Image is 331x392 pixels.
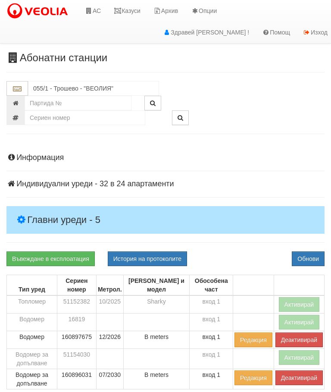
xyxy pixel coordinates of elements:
[7,295,57,314] td: Топломер
[6,251,95,266] a: Въвеждане в експлоатация
[275,370,323,385] button: Деактивирай
[234,370,272,385] button: Редакция
[156,22,256,43] a: Здравей [PERSON_NAME] !
[275,332,323,347] button: Деактивирай
[190,369,233,389] td: вход 1
[123,275,190,296] th: [PERSON_NAME] и модел
[96,295,123,314] td: 10/2025
[28,81,159,96] input: Абонатна станция
[57,331,96,349] td: 160897675
[108,251,187,266] button: История на протоколите
[6,180,325,188] h4: Индивидуални уреди - 32 в 24 апартаменти
[190,275,233,296] th: Обособена част
[7,349,57,369] td: Водомер за допълване
[279,315,320,329] button: Активирай
[256,22,297,43] a: Помощ
[123,331,190,349] td: B meters
[123,369,190,389] td: B meters
[96,275,123,296] th: Метрол.
[6,154,325,162] h4: Информация
[279,297,320,312] button: Активирай
[57,314,96,331] td: 16819
[190,349,233,369] td: вход 1
[190,314,233,331] td: вход 1
[96,369,123,389] td: 07/2030
[57,275,96,296] th: Сериен номер
[57,349,96,369] td: 51154030
[292,251,325,266] button: Обнови
[6,52,325,63] h3: Абонатни станции
[25,110,145,125] input: Сериен номер
[123,295,190,314] td: Sharky
[57,295,96,314] td: 51152382
[279,350,320,365] button: Активирай
[234,332,272,347] button: Редакция
[6,2,72,20] img: VeoliaLogo.png
[190,295,233,314] td: вход 1
[6,206,325,234] h4: Главни уреди - 5
[7,275,57,296] th: Тип уред
[96,331,123,349] td: 12/2026
[7,331,57,349] td: Водомер
[7,369,57,389] td: Водомер за допълване
[190,331,233,349] td: вход 1
[57,369,96,389] td: 160896031
[25,96,131,110] input: Партида №
[7,314,57,331] td: Водомер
